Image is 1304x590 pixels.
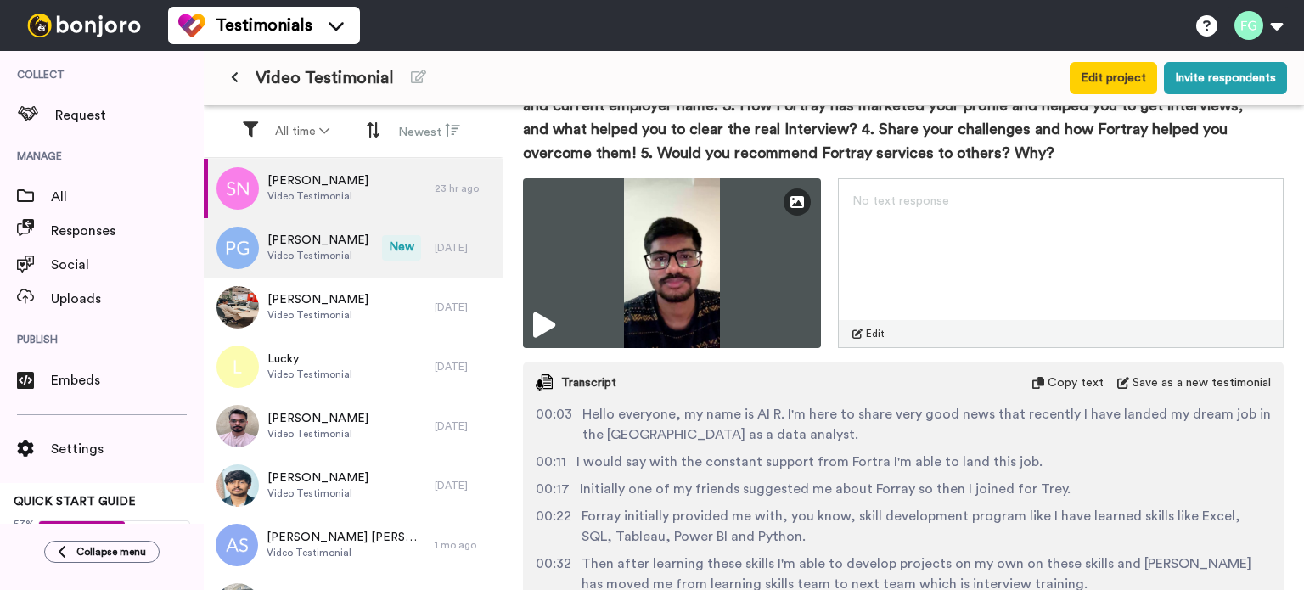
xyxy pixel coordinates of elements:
[14,517,35,531] span: 57%
[866,327,885,340] span: Edit
[561,374,616,391] span: Transcript
[204,337,503,396] a: LuckyVideo Testimonial[DATE]
[267,351,352,368] span: Lucky
[256,66,394,90] span: Video Testimonial
[267,368,352,381] span: Video Testimonial
[55,105,204,126] span: Request
[44,541,160,563] button: Collapse menu
[267,546,426,559] span: Video Testimonial
[51,439,204,459] span: Settings
[267,529,426,546] span: [PERSON_NAME] [PERSON_NAME]
[216,286,259,329] img: 7e58658b-e67b-4402-a543-a02ee46e31dc.jpeg
[388,115,470,148] button: Newest
[267,486,368,500] span: Video Testimonial
[216,464,259,507] img: c368c2f5-cf2c-4bf7-a878-372cb992a6cc.jpeg
[1133,374,1271,391] span: Save as a new testimonial
[178,12,205,39] img: tm-color.svg
[435,479,494,492] div: [DATE]
[267,291,368,308] span: [PERSON_NAME]
[204,456,503,515] a: [PERSON_NAME]Video Testimonial[DATE]
[265,116,340,147] button: All time
[435,182,494,195] div: 23 hr ago
[204,396,503,456] a: [PERSON_NAME]Video Testimonial[DATE]
[1164,62,1287,94] button: Invite respondents
[216,14,312,37] span: Testimonials
[204,278,503,337] a: [PERSON_NAME]Video Testimonial[DATE]
[51,221,204,241] span: Responses
[582,506,1271,547] span: Forray initially provided me with, you know, skill development program like I have learned skills...
[51,289,204,309] span: Uploads
[267,469,368,486] span: [PERSON_NAME]
[204,218,503,278] a: [PERSON_NAME]Video TestimonialNew[DATE]
[216,524,258,566] img: as.png
[204,159,503,218] a: [PERSON_NAME]Video Testimonial23 hr ago
[435,538,494,552] div: 1 mo ago
[51,187,204,207] span: All
[216,227,259,269] img: pg.png
[204,515,503,575] a: [PERSON_NAME] [PERSON_NAME]Video Testimonial1 mo ago
[435,360,494,374] div: [DATE]
[382,235,421,261] span: New
[20,14,148,37] img: bj-logo-header-white.svg
[51,370,204,391] span: Embeds
[435,241,494,255] div: [DATE]
[216,167,259,210] img: sn.png
[267,308,368,322] span: Video Testimonial
[852,195,949,207] span: No text response
[536,452,566,472] span: 00:11
[267,410,368,427] span: [PERSON_NAME]
[536,479,570,499] span: 00:17
[76,545,146,559] span: Collapse menu
[267,172,368,189] span: [PERSON_NAME]
[435,419,494,433] div: [DATE]
[267,232,368,249] span: [PERSON_NAME]
[1048,374,1104,391] span: Copy text
[216,405,259,447] img: dccc6b42-20e1-4f8c-be4d-49a4fa928a95.jpeg
[536,404,572,445] span: 00:03
[523,178,821,348] img: cded6da2-527d-4a50-bacc-f12c15dc4578-thumbnail_full-1757860322.jpg
[576,452,1043,472] span: I would say with the constant support from Fortra I'm able to land this job.
[582,404,1271,445] span: Hello everyone, my name is AI R. I'm here to share very good news that recently I have landed my ...
[216,346,259,388] img: l.png
[1070,62,1157,94] button: Edit project
[435,301,494,314] div: [DATE]
[536,506,571,547] span: 00:22
[267,427,368,441] span: Video Testimonial
[536,374,553,391] img: transcript.svg
[51,255,204,275] span: Social
[267,189,368,203] span: Video Testimonial
[14,496,136,508] span: QUICK START GUIDE
[267,249,368,262] span: Video Testimonial
[580,479,1071,499] span: Initially one of my friends suggested me about Forray so then I joined for Trey.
